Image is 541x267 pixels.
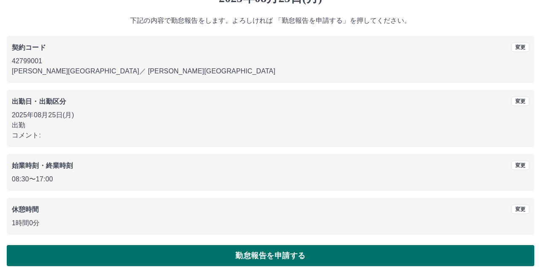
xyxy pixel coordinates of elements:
p: 42799001 [12,56,529,66]
b: 始業時刻・終業時刻 [12,162,73,169]
b: 休憩時間 [12,206,39,213]
button: 勤怠報告を申請する [7,245,534,266]
b: 契約コード [12,44,46,51]
p: コメント: [12,130,529,140]
button: 変更 [512,43,529,52]
button: 変更 [512,161,529,170]
b: 出勤日・出勤区分 [12,98,66,105]
p: 下記の内容で勤怠報告をします。よろしければ 「勤怠報告を申請する」を押してください。 [7,16,534,26]
button: 変更 [512,205,529,214]
p: 1時間0分 [12,218,529,228]
p: 2025年08月25日(月) [12,110,529,120]
p: [PERSON_NAME][GEOGRAPHIC_DATA] ／ [PERSON_NAME][GEOGRAPHIC_DATA] [12,66,529,76]
p: 出勤 [12,120,529,130]
p: 08:30 〜 17:00 [12,174,529,184]
button: 変更 [512,97,529,106]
